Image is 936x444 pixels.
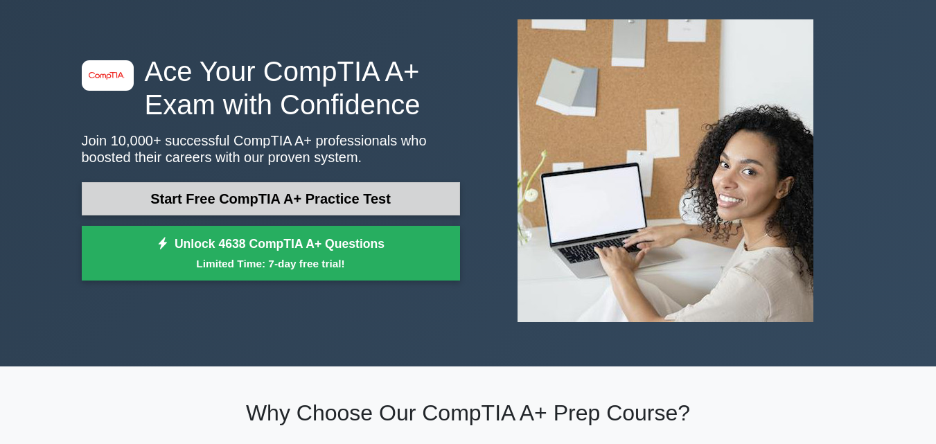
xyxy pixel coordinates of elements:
a: Start Free CompTIA A+ Practice Test [82,182,460,215]
a: Unlock 4638 CompTIA A+ QuestionsLimited Time: 7-day free trial! [82,226,460,281]
h2: Why Choose Our CompTIA A+ Prep Course? [82,400,855,426]
h1: Ace Your CompTIA A+ Exam with Confidence [82,55,460,121]
p: Join 10,000+ successful CompTIA A+ professionals who boosted their careers with our proven system. [82,132,460,166]
small: Limited Time: 7-day free trial! [99,256,443,272]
